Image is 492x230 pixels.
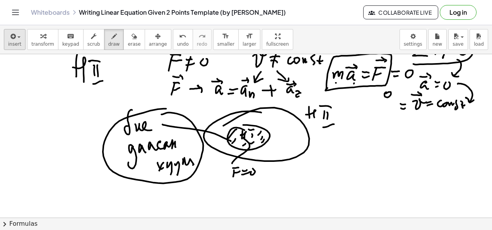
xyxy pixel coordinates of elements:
i: undo [179,32,186,41]
button: Collaborate Live [363,5,438,19]
button: format_sizesmaller [213,29,239,50]
span: settings [404,41,422,47]
span: keypad [62,41,79,47]
button: transform [27,29,58,50]
button: settings [400,29,427,50]
span: redo [197,41,207,47]
button: insert [4,29,26,50]
button: Toggle navigation [9,6,22,19]
i: format_size [246,32,253,41]
button: scrub [83,29,104,50]
i: keyboard [67,32,74,41]
span: undo [177,41,189,47]
span: fullscreen [266,41,289,47]
span: transform [31,41,54,47]
button: arrange [145,29,171,50]
span: Collaborate Live [370,9,432,16]
a: Whiteboards [31,9,70,16]
button: fullscreen [262,29,293,50]
span: insert [8,41,21,47]
span: larger [243,41,256,47]
span: save [453,41,463,47]
button: undoundo [173,29,193,50]
span: load [474,41,484,47]
button: redoredo [193,29,212,50]
span: draw [108,41,120,47]
button: format_sizelarger [238,29,260,50]
span: arrange [149,41,167,47]
button: save [448,29,468,50]
button: draw [104,29,124,50]
button: load [470,29,488,50]
button: keyboardkeypad [58,29,84,50]
button: new [428,29,447,50]
span: new [432,41,442,47]
i: redo [198,32,206,41]
button: Log in [440,5,477,20]
span: erase [128,41,140,47]
i: format_size [222,32,229,41]
span: scrub [87,41,100,47]
button: erase [123,29,145,50]
span: smaller [217,41,234,47]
